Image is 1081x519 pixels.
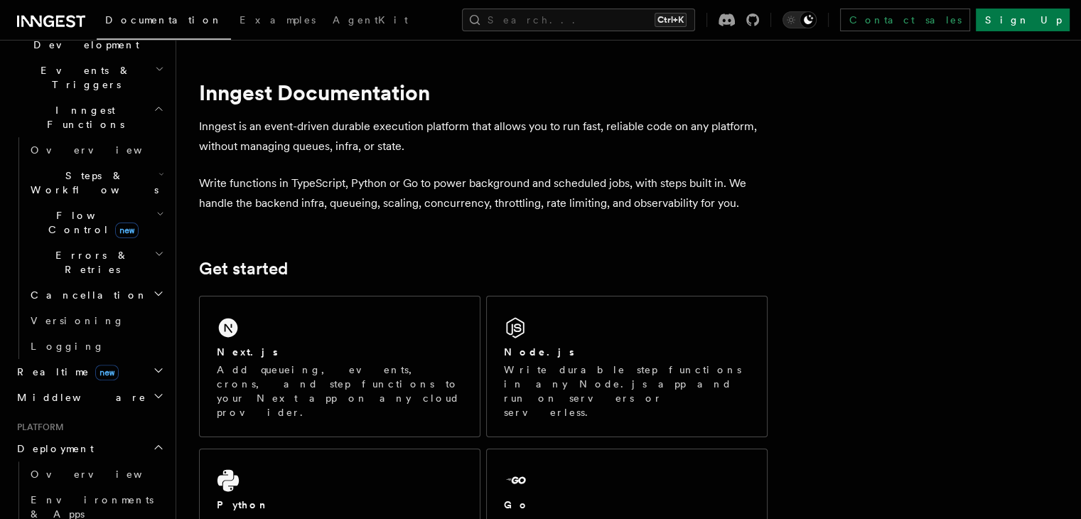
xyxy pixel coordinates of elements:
[11,359,167,385] button: Realtimenew
[11,103,154,132] span: Inngest Functions
[655,13,687,27] kbd: Ctrl+K
[504,345,574,359] h2: Node.js
[25,282,167,308] button: Cancellation
[25,288,148,302] span: Cancellation
[105,14,222,26] span: Documentation
[95,365,119,380] span: new
[217,363,463,419] p: Add queueing, events, crons, and step functions to your Next app on any cloud provider.
[217,498,269,512] h2: Python
[25,308,167,333] a: Versioning
[31,315,124,326] span: Versioning
[504,363,750,419] p: Write durable step functions in any Node.js app and run on servers or serverless.
[199,117,768,156] p: Inngest is an event-driven durable execution platform that allows you to run fast, reliable code ...
[11,58,167,97] button: Events & Triggers
[31,469,177,480] span: Overview
[11,442,94,456] span: Deployment
[976,9,1070,31] a: Sign Up
[11,365,119,379] span: Realtime
[199,173,768,213] p: Write functions in TypeScript, Python or Go to power background and scheduled jobs, with steps bu...
[31,341,104,352] span: Logging
[199,296,480,437] a: Next.jsAdd queueing, events, crons, and step functions to your Next app on any cloud provider.
[11,436,167,461] button: Deployment
[231,4,324,38] a: Examples
[25,208,156,237] span: Flow Control
[504,498,529,512] h2: Go
[486,296,768,437] a: Node.jsWrite durable step functions in any Node.js app and run on servers or serverless.
[11,137,167,359] div: Inngest Functions
[324,4,416,38] a: AgentKit
[115,223,139,238] span: new
[25,163,167,203] button: Steps & Workflows
[199,259,288,279] a: Get started
[199,80,768,105] h1: Inngest Documentation
[25,248,154,277] span: Errors & Retries
[217,345,278,359] h2: Next.js
[25,168,158,197] span: Steps & Workflows
[11,422,64,433] span: Platform
[11,97,167,137] button: Inngest Functions
[333,14,408,26] span: AgentKit
[25,203,167,242] button: Flow Controlnew
[462,9,695,31] button: Search...Ctrl+K
[11,385,167,410] button: Middleware
[840,9,970,31] a: Contact sales
[31,144,177,156] span: Overview
[11,63,155,92] span: Events & Triggers
[240,14,316,26] span: Examples
[25,461,167,487] a: Overview
[782,11,817,28] button: Toggle dark mode
[97,4,231,40] a: Documentation
[25,333,167,359] a: Logging
[25,242,167,282] button: Errors & Retries
[25,137,167,163] a: Overview
[11,390,146,405] span: Middleware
